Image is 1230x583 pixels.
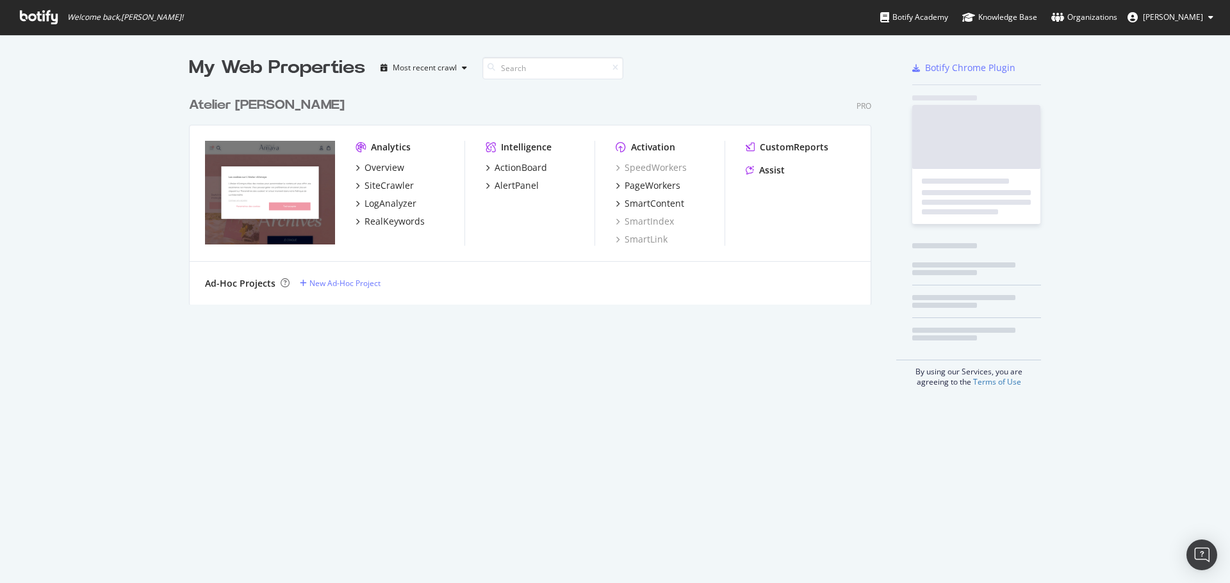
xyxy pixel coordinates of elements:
div: Intelligence [501,141,552,154]
a: CustomReports [746,141,828,154]
a: SpeedWorkers [616,161,687,174]
img: atelier-amaya.com [205,141,335,244]
div: Open Intercom Messenger [1186,539,1217,570]
div: Most recent crawl [393,64,457,72]
a: SmartLink [616,233,668,246]
input: Search [482,57,623,79]
div: SiteCrawler [365,179,414,192]
a: RealKeywords [356,215,425,228]
div: Botify Chrome Plugin [925,61,1015,74]
div: Ad-Hoc Projects [205,277,275,290]
div: Overview [365,161,404,174]
div: Atelier [PERSON_NAME] [189,96,345,115]
div: Assist [759,164,785,177]
button: Most recent crawl [375,58,472,78]
a: Overview [356,161,404,174]
a: SiteCrawler [356,179,414,192]
a: PageWorkers [616,179,680,192]
div: CustomReports [760,141,828,154]
div: LogAnalyzer [365,197,416,210]
div: My Web Properties [189,55,365,81]
div: RealKeywords [365,215,425,228]
div: Pro [857,100,871,111]
button: [PERSON_NAME] [1117,7,1224,28]
div: ActionBoard [495,161,547,174]
a: Botify Chrome Plugin [912,61,1015,74]
div: Botify Academy [880,11,948,24]
a: LogAnalyzer [356,197,416,210]
a: Atelier [PERSON_NAME] [189,96,350,115]
div: AlertPanel [495,179,539,192]
a: New Ad-Hoc Project [300,278,381,289]
span: Anne-Solenne OGEE [1143,12,1203,22]
a: AlertPanel [486,179,539,192]
div: Activation [631,141,675,154]
a: Terms of Use [973,376,1021,387]
div: grid [189,81,881,305]
div: Analytics [371,141,411,154]
a: SmartContent [616,197,684,210]
span: Welcome back, [PERSON_NAME] ! [67,12,183,22]
div: SmartContent [625,197,684,210]
div: PageWorkers [625,179,680,192]
a: Assist [746,164,785,177]
div: Knowledge Base [962,11,1037,24]
div: New Ad-Hoc Project [309,278,381,289]
div: By using our Services, you are agreeing to the [896,360,1041,387]
div: Organizations [1051,11,1117,24]
a: ActionBoard [486,161,547,174]
a: SmartIndex [616,215,674,228]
